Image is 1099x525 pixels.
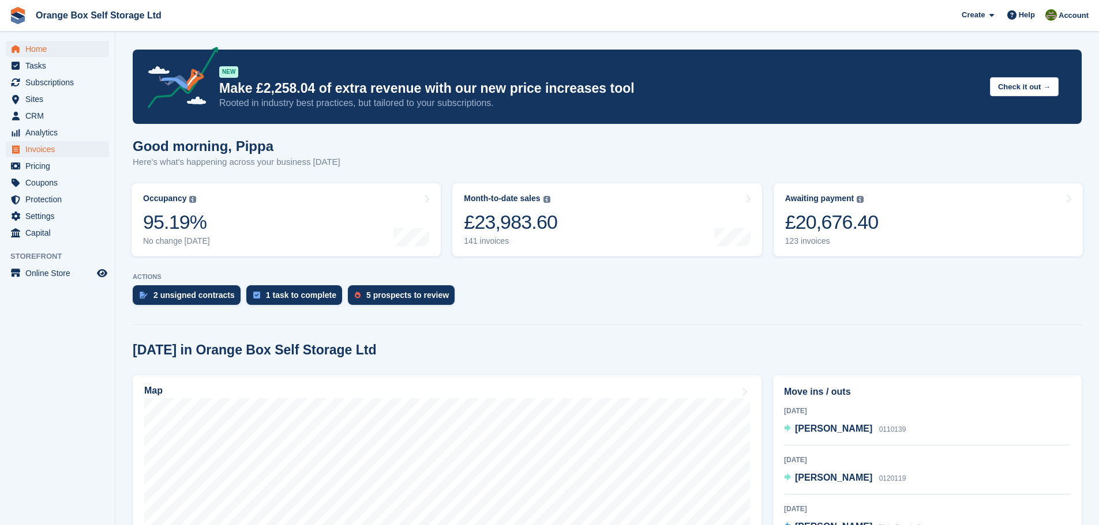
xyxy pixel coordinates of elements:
p: Rooted in industry best practices, but tailored to your subscriptions. [219,97,981,109]
a: Preview store [95,266,109,280]
a: menu [6,175,109,191]
a: Month-to-date sales £23,983.60 141 invoices [452,183,762,256]
a: menu [6,124,109,141]
h1: Good morning, Pippa [133,138,340,154]
span: Home [25,41,95,57]
h2: Map [144,386,163,396]
a: menu [6,265,109,281]
img: price-adjustments-announcement-icon-8257ccfd72463d97f412b2fc003d46551f7dbcb40ab6d574587a9cd5c0d94... [138,47,219,112]
span: Storefront [10,251,115,262]
div: Awaiting payment [785,194,854,203]
a: menu [6,108,109,124]
img: icon-info-grey-7440780725fd019a000dd9b08b2336e03edf1995a4989e88bcd33f0948082b44.svg [857,196,864,203]
a: menu [6,158,109,174]
a: [PERSON_NAME] 0120119 [784,471,906,486]
a: menu [6,208,109,224]
div: 2 unsigned contracts [153,290,235,300]
a: menu [6,74,109,90]
div: NEW [219,66,238,78]
h2: [DATE] in Orange Box Self Storage Ltd [133,342,377,358]
div: £23,983.60 [464,210,557,234]
div: 123 invoices [785,236,879,246]
img: contract_signature_icon-13c848040528278c33f63329250d36e43548de30e8caae1d1a13099fd9432cc5.svg [140,292,148,299]
a: 1 task to complete [246,285,348,311]
div: [DATE] [784,504,1071,514]
span: [PERSON_NAME] [795,473,872,482]
img: prospect-51fa495bee0391a8d652442698ab0144808aea92771e9ea1ae160a38d050c398.svg [355,292,361,299]
span: 0120119 [879,474,906,482]
a: Awaiting payment £20,676.40 123 invoices [774,183,1083,256]
div: No change [DATE] [143,236,210,246]
span: Settings [25,208,95,224]
span: Tasks [25,58,95,74]
div: 141 invoices [464,236,557,246]
img: Pippa White [1045,9,1057,21]
a: menu [6,91,109,107]
a: Orange Box Self Storage Ltd [31,6,166,25]
span: [PERSON_NAME] [795,424,872,433]
img: stora-icon-8386f47178a22dfd0bd8f6a31ec36ba5ce8667c1dd55bd0f319d3a0aa187defe.svg [9,7,27,24]
p: Make £2,258.04 of extra revenue with our new price increases tool [219,80,981,97]
img: task-75834270c22a3079a89374b754ae025e5fb1db73e45f91037f5363f120a921f8.svg [253,292,260,299]
span: Create [962,9,985,21]
a: 2 unsigned contracts [133,285,246,311]
button: Check it out → [990,77,1059,96]
p: Here's what's happening across your business [DATE] [133,156,340,169]
div: 5 prospects to review [366,290,449,300]
div: [DATE] [784,406,1071,416]
a: menu [6,225,109,241]
a: menu [6,191,109,207]
span: Sites [25,91,95,107]
span: Online Store [25,265,95,281]
span: Analytics [25,124,95,141]
div: £20,676.40 [785,210,879,234]
a: menu [6,58,109,74]
span: Coupons [25,175,95,191]
span: Invoices [25,141,95,157]
a: menu [6,41,109,57]
img: icon-info-grey-7440780725fd019a000dd9b08b2336e03edf1995a4989e88bcd33f0948082b44.svg [543,196,550,203]
span: Pricing [25,158,95,174]
span: Account [1059,10,1089,21]
div: 95.19% [143,210,210,234]
div: Occupancy [143,194,186,203]
a: menu [6,141,109,157]
div: Month-to-date sales [464,194,540,203]
div: [DATE] [784,455,1071,465]
h2: Move ins / outs [784,385,1071,399]
span: CRM [25,108,95,124]
a: Occupancy 95.19% No change [DATE] [132,183,441,256]
a: 5 prospects to review [348,285,460,311]
span: 0110139 [879,425,906,433]
span: Capital [25,225,95,241]
img: icon-info-grey-7440780725fd019a000dd9b08b2336e03edf1995a4989e88bcd33f0948082b44.svg [189,196,196,203]
span: Help [1019,9,1035,21]
div: 1 task to complete [266,290,336,300]
p: ACTIONS [133,273,1082,281]
a: [PERSON_NAME] 0110139 [784,422,906,437]
span: Subscriptions [25,74,95,90]
span: Protection [25,191,95,207]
